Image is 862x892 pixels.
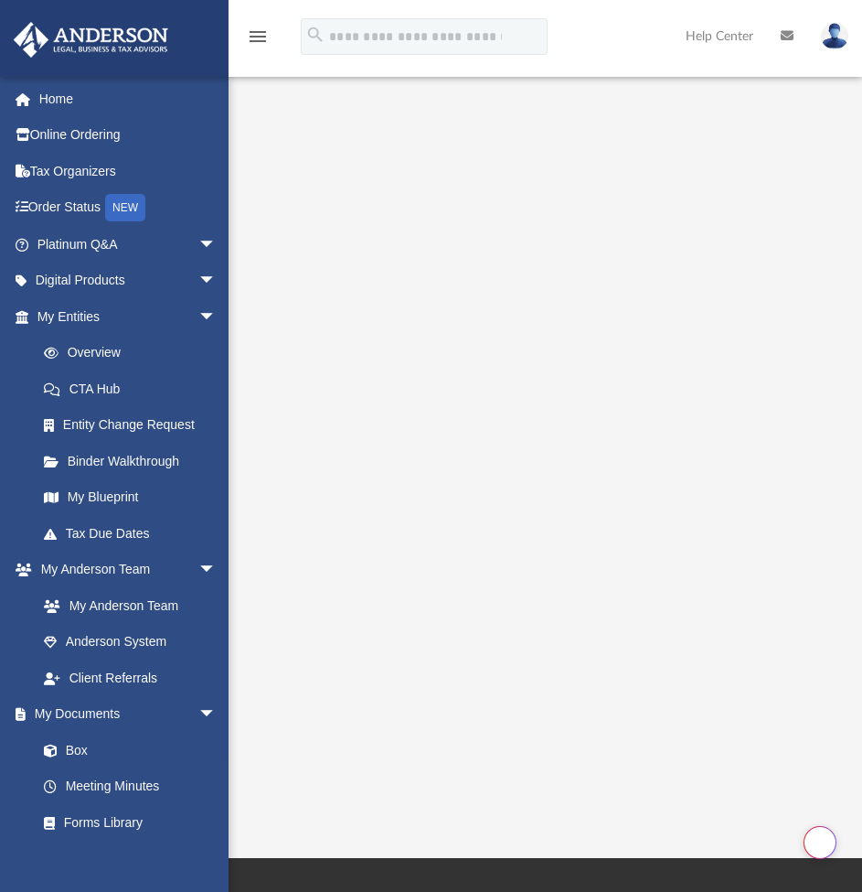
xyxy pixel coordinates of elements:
[26,660,235,696] a: Client Referrals
[13,696,235,733] a: My Documentsarrow_drop_down
[13,552,235,588] a: My Anderson Teamarrow_drop_down
[13,189,244,227] a: Order StatusNEW
[26,443,244,479] a: Binder Walkthrough
[13,81,244,117] a: Home
[26,335,244,371] a: Overview
[247,26,269,48] i: menu
[26,479,235,516] a: My Blueprint
[13,117,244,154] a: Online Ordering
[26,624,235,661] a: Anderson System
[198,226,235,263] span: arrow_drop_down
[26,768,235,805] a: Meeting Minutes
[8,22,174,58] img: Anderson Advisors Platinum Portal
[198,696,235,734] span: arrow_drop_down
[13,263,244,299] a: Digital Productsarrow_drop_down
[26,732,226,768] a: Box
[198,298,235,336] span: arrow_drop_down
[105,194,145,221] div: NEW
[821,23,848,49] img: User Pic
[26,371,244,407] a: CTA Hub
[305,25,325,45] i: search
[13,226,244,263] a: Platinum Q&Aarrow_drop_down
[198,552,235,589] span: arrow_drop_down
[26,587,226,624] a: My Anderson Team
[13,298,244,335] a: My Entitiesarrow_drop_down
[26,407,244,444] a: Entity Change Request
[247,35,269,48] a: menu
[13,153,244,189] a: Tax Organizers
[198,263,235,300] span: arrow_drop_down
[26,804,226,841] a: Forms Library
[26,515,244,552] a: Tax Due Dates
